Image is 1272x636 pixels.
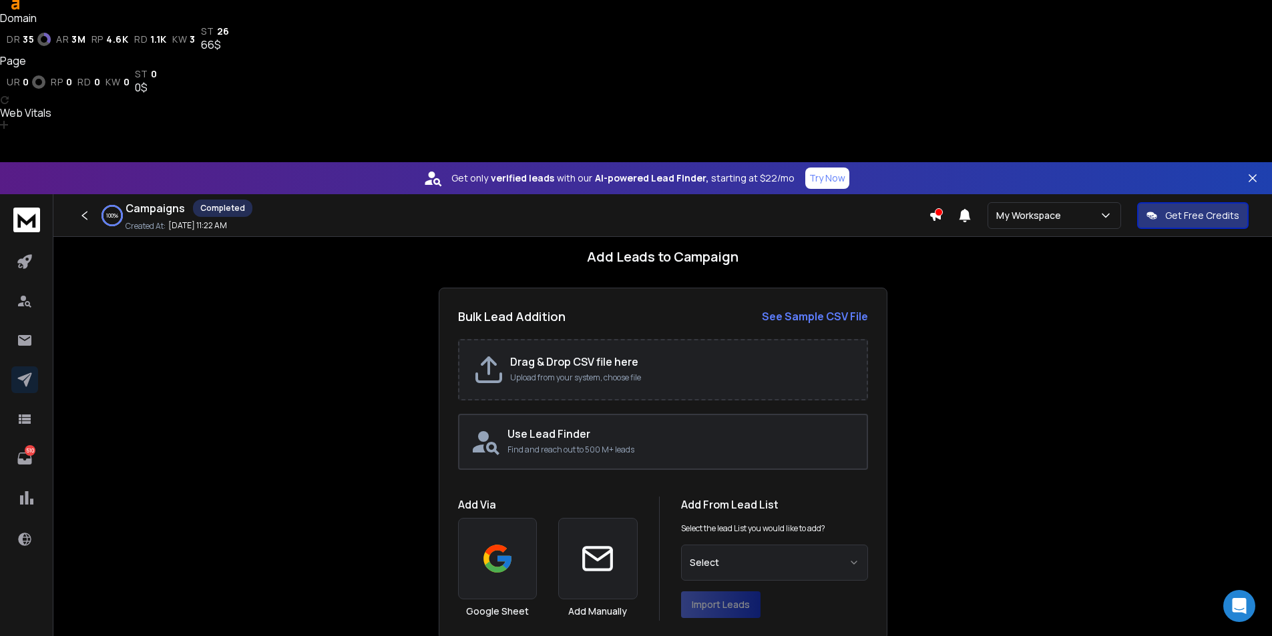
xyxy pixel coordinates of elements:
div: Keywords by Traffic [148,79,225,87]
span: kw [172,34,187,45]
a: rp4.6K [91,34,129,45]
div: Completed [193,200,252,217]
p: Created At: [126,221,166,232]
a: 510 [11,445,38,472]
span: 0 [124,77,130,87]
h1: Campaigns [126,200,185,216]
p: Select the lead List you would like to add? [681,523,825,534]
strong: verified leads [491,172,554,185]
span: 0 [151,69,158,79]
span: 1.1K [150,34,167,45]
a: rp0 [51,77,72,87]
img: tab_keywords_by_traffic_grey.svg [133,77,144,88]
div: Domain Overview [51,79,120,87]
img: logo_orange.svg [21,21,32,32]
span: ur [7,77,20,87]
span: Select [690,556,719,569]
h2: Drag & Drop CSV file here [510,354,853,370]
span: rd [77,77,91,87]
p: Try Now [809,172,845,185]
div: Domain: [URL] [35,35,95,45]
span: st [201,26,214,37]
strong: AI-powered Lead Finder, [595,172,708,185]
a: st26 [201,26,230,37]
a: ur0 [7,75,45,89]
p: Upload from your system, choose file [510,372,853,383]
h2: Bulk Lead Addition [458,307,566,326]
img: tab_domain_overview_orange.svg [36,77,47,88]
button: Get Free Credits [1137,202,1249,229]
p: 100 % [106,212,118,220]
h3: Add Manually [568,605,627,618]
h2: Use Lead Finder [507,426,856,442]
span: 4.6K [106,34,129,45]
p: [DATE] 11:22 AM [168,220,227,231]
span: 0 [66,77,73,87]
span: rd [134,34,148,45]
span: 3M [71,34,85,45]
h3: Google Sheet [466,605,529,618]
a: st0 [135,69,157,79]
div: Open Intercom Messenger [1223,590,1255,622]
span: rp [51,77,63,87]
a: ar3M [56,34,86,45]
a: See Sample CSV File [762,308,868,324]
button: Try Now [805,168,849,189]
div: v 4.0.25 [37,21,65,32]
a: kw3 [172,34,196,45]
span: st [135,69,148,79]
span: 0 [23,77,29,87]
a: dr35 [7,33,51,46]
span: 0 [94,77,101,87]
span: kw [105,77,120,87]
strong: See Sample CSV File [762,309,868,324]
h1: Add From Lead List [681,497,868,513]
img: logo [13,208,40,232]
h1: Add Via [458,497,638,513]
h1: Add Leads to Campaign [587,248,738,266]
span: dr [7,34,20,45]
a: kw0 [105,77,130,87]
span: 35 [23,34,34,45]
a: rd0 [77,77,100,87]
a: rd1.1K [134,34,167,45]
span: ar [56,34,69,45]
div: 0$ [135,79,157,95]
span: rp [91,34,103,45]
p: Get only with our starting at $22/mo [451,172,795,185]
img: website_grey.svg [21,35,32,45]
span: 3 [190,34,196,45]
div: 66$ [201,37,230,53]
p: My Workspace [996,209,1066,222]
p: 510 [25,445,35,456]
span: 26 [217,26,230,37]
p: Get Free Credits [1165,209,1239,222]
p: Find and reach out to 500 M+ leads [507,444,856,455]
